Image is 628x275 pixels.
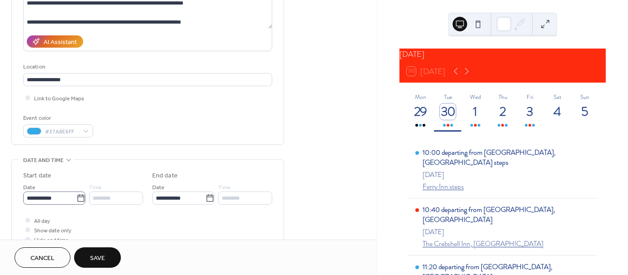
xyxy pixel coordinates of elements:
button: Save [74,247,121,268]
span: Cancel [30,254,55,263]
div: [DATE] [423,227,590,237]
div: AI Assistant [44,38,77,47]
span: Hide end time [34,236,69,245]
div: 3 [522,103,538,120]
a: The Crabshell Inn, [GEOGRAPHIC_DATA] [423,239,590,249]
div: [DATE] [423,170,590,180]
div: Sun [574,93,596,101]
div: Location [23,62,270,72]
div: 30 [440,103,456,120]
a: Ferry Inn steps [423,182,590,192]
div: Start date [23,171,51,181]
span: #37A8E6FF [45,127,79,137]
div: 29 [412,103,429,120]
span: Time [89,183,102,192]
div: 4 [549,103,566,120]
button: Wed1 [462,88,489,132]
button: Sat4 [543,88,571,132]
div: Thu [492,93,513,101]
span: All day [34,216,50,226]
div: [DATE] [399,49,606,60]
span: Link to Google Maps [34,94,84,103]
button: Mon29 [407,88,434,132]
span: Date [23,183,35,192]
div: Event color [23,113,91,123]
button: Cancel [15,247,70,268]
button: Tue30 [434,88,461,132]
div: End date [152,171,178,181]
div: Fri [519,93,541,101]
div: Mon [409,93,431,101]
span: Save [90,254,105,263]
div: 10:00 departing from [GEOGRAPHIC_DATA], [GEOGRAPHIC_DATA] steps [423,147,590,167]
span: Show date only [34,226,71,236]
span: Time [218,183,231,192]
span: Date [152,183,164,192]
span: Date and time [23,156,64,165]
div: Wed [464,93,486,101]
div: 2 [494,103,511,120]
div: 5 [577,103,593,120]
div: Sat [546,93,568,101]
div: 1 [467,103,483,120]
div: 10:40 departing from [GEOGRAPHIC_DATA], [GEOGRAPHIC_DATA] [423,205,590,225]
button: Fri3 [516,88,543,132]
div: Tue [437,93,459,101]
button: Sun5 [571,88,598,132]
button: Thu2 [489,88,516,132]
button: AI Assistant [27,35,83,48]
